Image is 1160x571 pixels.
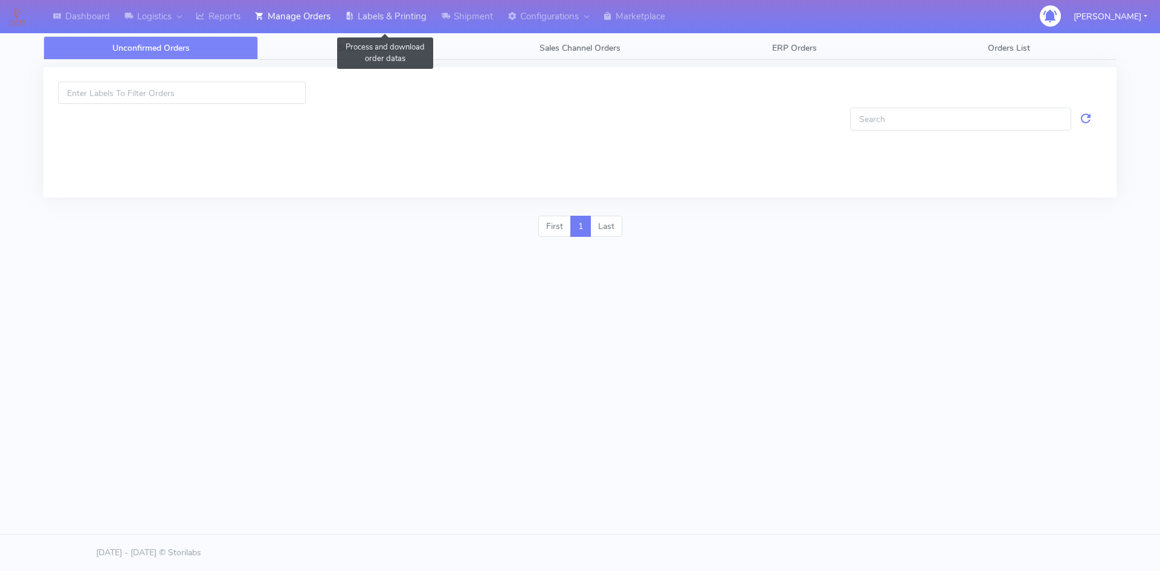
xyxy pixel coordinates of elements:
ul: Tabs [43,36,1116,60]
input: Search [850,108,1071,130]
a: 1 [570,216,591,237]
button: [PERSON_NAME] [1065,4,1156,29]
span: Sales Channel Orders [540,42,620,54]
span: Orders List [988,42,1030,54]
span: ERP Orders [772,42,817,54]
input: Enter Labels To Filter Orders [58,82,306,104]
span: Unconfirmed Orders [112,42,190,54]
span: Search Orders [338,42,393,54]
